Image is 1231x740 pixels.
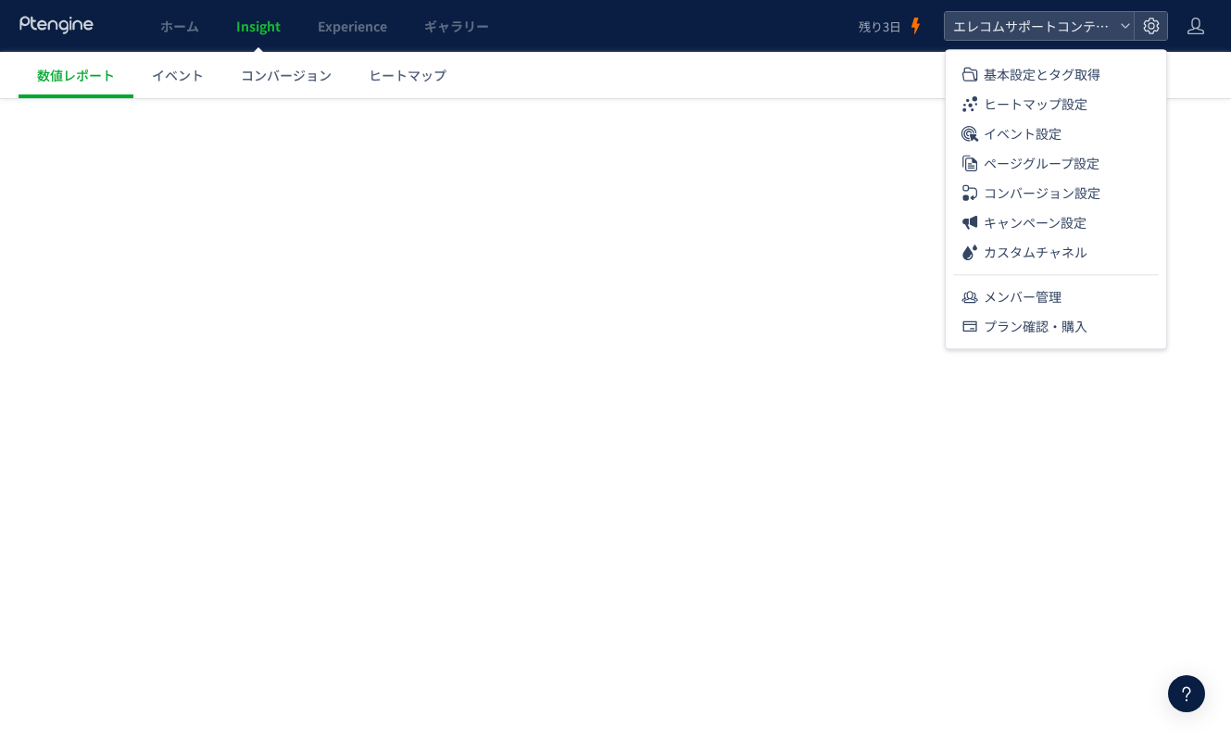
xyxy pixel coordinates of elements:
[236,17,281,35] span: Insight
[984,148,1099,178] span: ページグループ設定
[152,66,204,84] span: イベント
[859,18,901,35] span: 残り3日
[984,119,1061,148] span: イベント設定
[241,66,332,84] span: コンバージョン
[984,178,1100,207] span: コンバージョン設定
[318,17,387,35] span: Experience
[984,89,1087,119] span: ヒートマップ設定
[424,17,489,35] span: ギャラリー
[984,237,1087,267] span: カスタムチャネル
[37,66,115,84] span: 数値レポート
[984,59,1100,89] span: 基本設定とタグ取得
[369,66,446,84] span: ヒートマップ
[948,12,1112,40] span: エレコムサポートコンテンツ
[984,282,1061,311] span: メンバー管理
[984,207,1087,237] span: キャンペーン設定
[984,311,1087,341] span: プラン確認・購入
[160,17,199,35] span: ホーム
